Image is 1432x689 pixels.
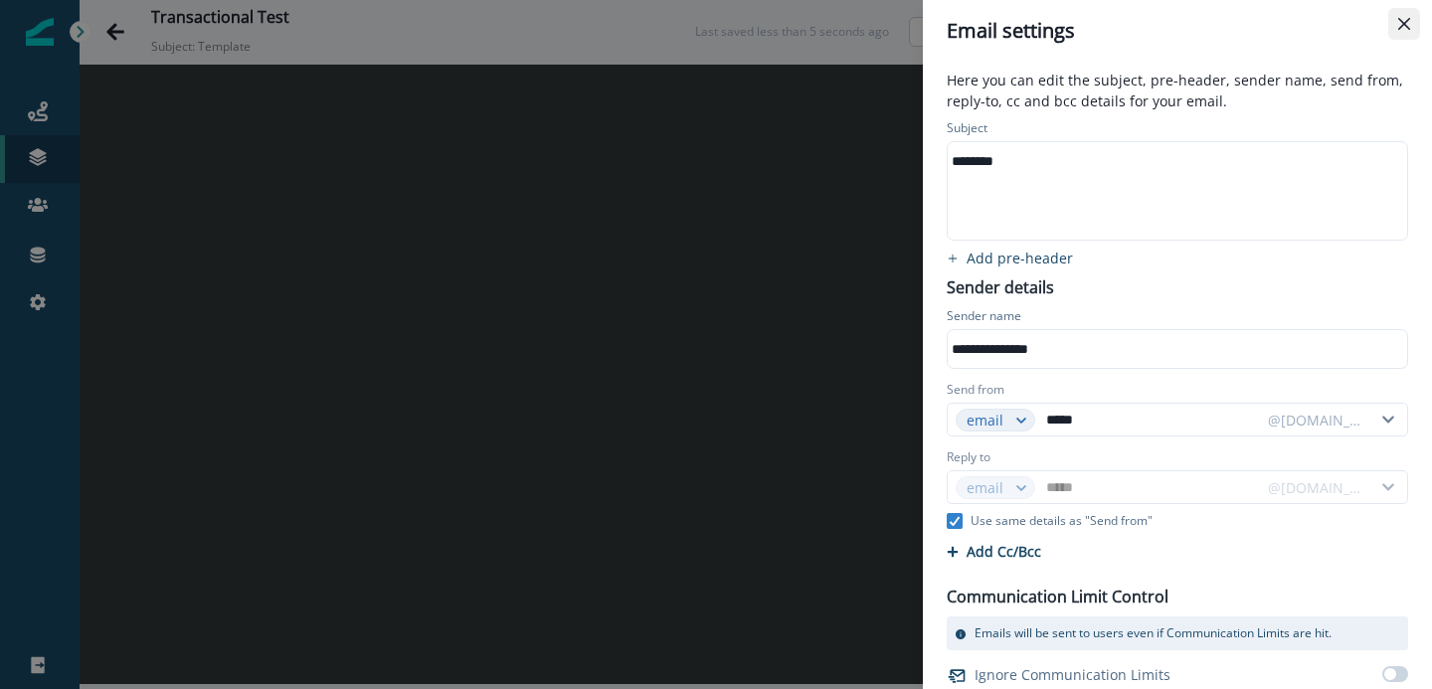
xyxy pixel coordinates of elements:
[947,16,1408,46] div: Email settings
[947,585,1168,608] p: Communication Limit Control
[947,381,1004,399] label: Send from
[1268,410,1363,431] div: @[DOMAIN_NAME]
[935,271,1066,299] p: Sender details
[947,119,987,141] p: Subject
[975,624,1332,642] p: Emails will be sent to users even if Communication Limits are hit.
[947,307,1021,329] p: Sender name
[967,249,1073,267] p: Add pre-header
[975,664,1170,685] p: Ignore Communication Limits
[935,249,1085,267] button: add preheader
[935,70,1420,115] p: Here you can edit the subject, pre-header, sender name, send from, reply-to, cc and bcc details f...
[967,410,1006,431] div: email
[947,448,990,466] label: Reply to
[1388,8,1420,40] button: Close
[971,512,1153,530] p: Use same details as "Send from"
[947,542,1041,561] button: Add Cc/Bcc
